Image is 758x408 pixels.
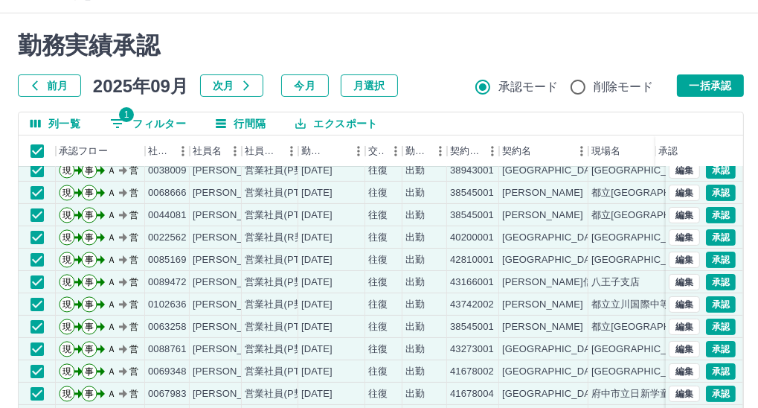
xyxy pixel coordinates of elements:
div: 往復 [368,298,388,312]
button: 編集 [669,162,700,179]
h5: 2025年09月 [93,74,188,97]
div: [DATE] [301,320,333,334]
text: 事 [85,165,94,176]
div: 都立[GEOGRAPHIC_DATA] [591,186,713,200]
button: 承認 [706,341,736,357]
div: 契約名 [502,136,531,167]
div: 往復 [368,320,388,334]
div: [PERSON_NAME] [193,320,274,334]
div: 往復 [368,365,388,379]
text: 事 [85,255,94,265]
div: 営業社員(P契約) [245,275,317,290]
h2: 勤務実績承認 [18,31,744,60]
div: 社員名 [190,136,242,167]
div: 0038009 [148,164,187,178]
text: 営 [129,188,138,198]
text: 事 [85,366,94,377]
div: 43273001 [450,342,494,357]
div: 43742002 [450,298,494,312]
text: 営 [129,277,138,287]
text: 現 [62,232,71,243]
div: 往復 [368,342,388,357]
text: 事 [85,299,94,310]
button: 前月 [18,74,81,97]
button: 月選択 [341,74,398,97]
div: 41678004 [450,387,494,401]
text: 現 [62,255,71,265]
div: 社員区分 [245,136,280,167]
button: メニュー [172,140,194,162]
text: 営 [129,299,138,310]
button: メニュー [571,140,593,162]
button: 承認 [706,185,736,201]
button: 編集 [669,341,700,357]
div: 往復 [368,164,388,178]
div: [PERSON_NAME] [502,320,583,334]
div: 出勤 [405,231,425,245]
div: 出勤 [405,365,425,379]
div: [PERSON_NAME] [193,186,274,200]
div: [GEOGRAPHIC_DATA]立第六小学校 [591,164,753,178]
button: 編集 [669,363,700,380]
text: 現 [62,389,71,399]
div: [PERSON_NAME] [193,387,274,401]
div: [GEOGRAPHIC_DATA] [502,342,605,357]
div: [PERSON_NAME] [502,298,583,312]
text: 現 [62,366,71,377]
div: [PERSON_NAME] [193,342,274,357]
button: メニュー [429,140,452,162]
text: 現 [62,165,71,176]
text: 現 [62,299,71,310]
button: 承認 [706,363,736,380]
div: 勤務日 [301,136,327,167]
div: [GEOGRAPHIC_DATA] [502,365,605,379]
text: Ａ [107,322,116,332]
div: 承認フロー [56,136,145,167]
button: 列選択 [19,112,92,135]
button: 今月 [281,74,329,97]
span: 1 [119,107,134,122]
text: 事 [85,322,94,332]
button: メニュー [481,140,504,162]
text: Ａ [107,344,116,354]
text: 営 [129,322,138,332]
button: 編集 [669,252,700,268]
div: 0067983 [148,387,187,401]
div: 社員名 [193,136,222,167]
text: 現 [62,277,71,287]
div: 営業社員(PT契約) [245,253,323,267]
text: 営 [129,255,138,265]
div: [DATE] [301,275,333,290]
div: [DATE] [301,342,333,357]
text: 営 [129,366,138,377]
div: 往復 [368,208,388,223]
div: 0102636 [148,298,187,312]
div: [GEOGRAPHIC_DATA] [591,253,694,267]
div: 0044081 [148,208,187,223]
text: 事 [85,344,94,354]
div: [DATE] [301,208,333,223]
button: 編集 [669,207,700,223]
div: 社員番号 [148,136,172,167]
div: 0069348 [148,365,187,379]
div: 承認フロー [59,136,108,167]
div: 40200001 [450,231,494,245]
div: [DATE] [301,253,333,267]
div: 往復 [368,186,388,200]
text: Ａ [107,366,116,377]
div: [DATE] [301,186,333,200]
div: 往復 [368,231,388,245]
text: 現 [62,210,71,220]
text: Ａ [107,277,116,287]
button: 承認 [706,162,736,179]
text: Ａ [107,255,116,265]
div: 契約名 [499,136,588,167]
div: 出勤 [405,186,425,200]
div: 交通費 [365,136,402,167]
div: 社員番号 [145,136,190,167]
div: 出勤 [405,320,425,334]
div: 出勤 [405,387,425,401]
text: Ａ [107,389,116,399]
div: 現場名 [588,136,678,167]
div: [PERSON_NAME] [502,208,583,223]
